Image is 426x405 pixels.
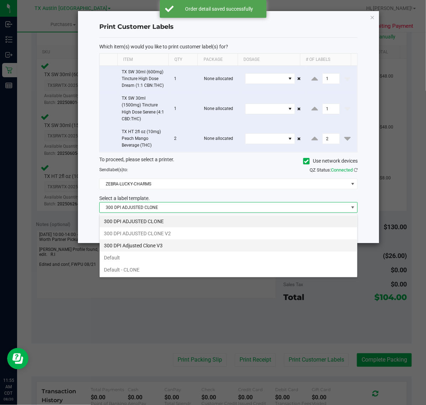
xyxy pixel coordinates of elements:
[170,92,200,126] td: 1
[198,54,238,66] th: Package
[100,179,348,189] span: ZEBRA-LUCKY-CHARMS
[94,195,363,202] div: Select a label template.
[200,126,241,152] td: None allocated
[178,5,261,12] div: Order detail saved successfully
[109,167,123,172] span: label(s)
[117,66,170,93] td: TX SW 30ml (600mg) Tincture High Dose Dream (1:1 CBN:THC)
[100,264,357,276] li: Default - CLONE
[100,252,357,264] li: Default
[99,22,358,32] h4: Print Customer Labels
[117,92,170,126] td: TX SW 30ml (1500mg) Tincture High Dose Serene (4:1 CBD:THC)
[117,126,170,152] td: TX HT 2fl oz (10mg) Peach Mango Beverage (THC)
[99,167,128,172] span: Send to:
[117,54,169,66] th: Item
[99,43,358,50] p: Which item(s) would you like to print customer label(s) for?
[100,215,357,227] li: 300 DPI ADJUSTED CLONE
[170,126,200,152] td: 2
[200,92,241,126] td: None allocated
[94,156,363,167] div: To proceed, please select a printer.
[310,167,358,173] span: QZ Status:
[331,167,353,173] span: Connected
[7,348,28,369] iframe: Resource center
[238,54,300,66] th: Dosage
[170,66,200,93] td: 1
[100,240,357,252] li: 300 DPI Adjusted Clone V3
[303,157,358,165] label: Use network devices
[200,66,241,93] td: None allocated
[100,227,357,240] li: 300 DPI ADJUSTED CLONE V2
[100,202,348,212] span: 300 DPI ADJUSTED CLONE
[300,54,351,66] th: # of labels
[168,54,198,66] th: Qty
